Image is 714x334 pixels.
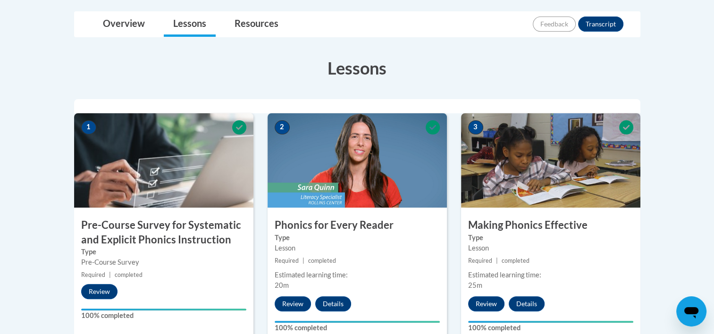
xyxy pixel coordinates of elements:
[578,17,623,32] button: Transcript
[275,323,440,333] label: 100% completed
[468,120,483,134] span: 3
[468,323,633,333] label: 100% completed
[275,270,440,280] div: Estimated learning time:
[164,12,216,37] a: Lessons
[81,310,246,321] label: 100% completed
[275,233,440,243] label: Type
[468,296,504,311] button: Review
[275,243,440,253] div: Lesson
[81,247,246,257] label: Type
[225,12,288,37] a: Resources
[268,218,447,233] h3: Phonics for Every Reader
[468,233,633,243] label: Type
[81,120,96,134] span: 1
[533,17,576,32] button: Feedback
[74,56,640,80] h3: Lessons
[468,321,633,323] div: Your progress
[302,257,304,264] span: |
[676,296,706,326] iframe: Button to launch messaging window
[74,218,253,247] h3: Pre-Course Survey for Systematic and Explicit Phonics Instruction
[461,218,640,233] h3: Making Phonics Effective
[502,257,529,264] span: completed
[496,257,498,264] span: |
[275,321,440,323] div: Your progress
[461,113,640,208] img: Course Image
[81,271,105,278] span: Required
[275,296,311,311] button: Review
[509,296,545,311] button: Details
[81,284,118,299] button: Review
[115,271,143,278] span: completed
[275,281,289,289] span: 20m
[468,257,492,264] span: Required
[315,296,351,311] button: Details
[81,309,246,310] div: Your progress
[468,243,633,253] div: Lesson
[109,271,111,278] span: |
[275,257,299,264] span: Required
[74,113,253,208] img: Course Image
[468,270,633,280] div: Estimated learning time:
[268,113,447,208] img: Course Image
[308,257,336,264] span: completed
[468,281,482,289] span: 25m
[93,12,154,37] a: Overview
[81,257,246,267] div: Pre-Course Survey
[275,120,290,134] span: 2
